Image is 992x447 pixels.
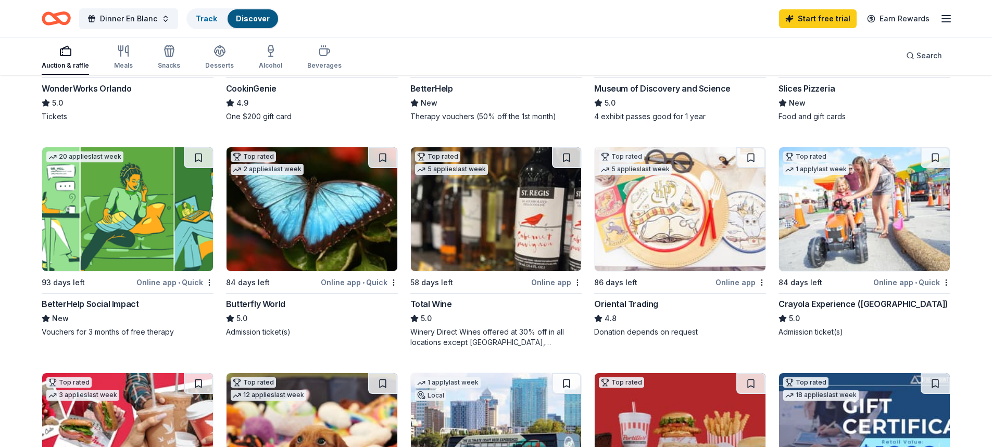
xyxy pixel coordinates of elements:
button: Auction & raffle [42,41,89,75]
div: Auction & raffle [42,61,89,70]
div: Alcohol [259,61,282,70]
span: • [178,278,180,287]
button: Alcohol [259,41,282,75]
a: Earn Rewards [861,9,936,28]
div: 86 days left [594,276,637,289]
div: 84 days left [778,276,822,289]
div: Online app Quick [321,276,398,289]
span: 5.0 [52,97,63,109]
span: New [52,312,69,325]
div: Top rated [783,377,828,388]
a: Image for Oriental TradingTop rated5 applieslast week86 days leftOnline appOriental Trading4.8Don... [594,147,766,337]
div: Online app [531,276,582,289]
div: Top rated [599,151,644,162]
div: BetterHelp Social Impact [42,298,139,310]
span: Dinner En Blanc [100,12,157,25]
span: Search [916,49,942,62]
div: Oriental Trading [594,298,658,310]
div: Butterfly World [226,298,285,310]
button: TrackDiscover [186,8,279,29]
span: New [421,97,437,109]
div: 12 applies last week [231,390,306,401]
div: Slices Pizzeria [778,82,835,95]
span: 5.0 [421,312,432,325]
div: Top rated [599,377,644,388]
span: 5.0 [789,312,800,325]
div: One $200 gift card [226,111,398,122]
button: Beverages [307,41,342,75]
div: WonderWorks Orlando [42,82,131,95]
div: 93 days left [42,276,85,289]
div: Winery Direct Wines offered at 30% off in all locations except [GEOGRAPHIC_DATA], [GEOGRAPHIC_DAT... [410,327,582,348]
img: Image for Oriental Trading [595,147,765,271]
div: 4 exhibit passes good for 1 year [594,111,766,122]
div: Snacks [158,61,180,70]
a: Track [196,14,217,23]
img: Image for Crayola Experience (Orlando) [779,147,950,271]
div: Total Wine [410,298,452,310]
div: Therapy vouchers (50% off the 1st month) [410,111,582,122]
div: 5 applies last week [599,164,672,175]
div: Tickets [42,111,214,122]
div: Desserts [205,61,234,70]
a: Start free trial [779,9,857,28]
div: Crayola Experience ([GEOGRAPHIC_DATA]) [778,298,948,310]
div: 58 days left [410,276,453,289]
div: Museum of Discovery and Science [594,82,731,95]
div: Online app [715,276,766,289]
div: Food and gift cards [778,111,950,122]
button: Meals [114,41,133,75]
span: • [915,278,917,287]
div: Meals [114,61,133,70]
div: Top rated [46,377,92,388]
div: 20 applies last week [46,151,123,162]
div: CookinGenie [226,82,277,95]
div: Top rated [415,151,460,162]
span: New [789,97,806,109]
span: 4.8 [605,312,617,325]
span: • [362,278,365,287]
a: Image for BetterHelp Social Impact20 applieslast week93 days leftOnline app•QuickBetterHelp Socia... [42,147,214,337]
div: 2 applies last week [231,164,304,175]
div: 3 applies last week [46,390,119,401]
button: Dinner En Blanc [79,8,178,29]
div: Top rated [231,377,276,388]
span: 5.0 [605,97,616,109]
a: Home [42,6,71,31]
span: 5.0 [236,312,247,325]
div: Local [415,390,446,401]
a: Image for Total WineTop rated5 applieslast week58 days leftOnline appTotal Wine5.0Winery Direct W... [410,147,582,348]
img: Image for Total Wine [411,147,582,271]
a: Image for Crayola Experience (Orlando)Top rated1 applylast week84 days leftOnline app•QuickCrayol... [778,147,950,337]
div: 84 days left [226,276,270,289]
img: Image for Butterfly World [227,147,397,271]
img: Image for BetterHelp Social Impact [42,147,213,271]
div: BetterHelp [410,82,453,95]
button: Snacks [158,41,180,75]
div: Vouchers for 3 months of free therapy [42,327,214,337]
a: Discover [236,14,270,23]
div: Beverages [307,61,342,70]
span: 4.9 [236,97,248,109]
div: Top rated [783,151,828,162]
div: Donation depends on request [594,327,766,337]
div: 18 applies last week [783,390,859,401]
div: Online app Quick [136,276,214,289]
div: 5 applies last week [415,164,488,175]
button: Search [898,45,950,66]
button: Desserts [205,41,234,75]
div: 1 apply last week [783,164,849,175]
a: Image for Butterfly WorldTop rated2 applieslast week84 days leftOnline app•QuickButterfly World5.... [226,147,398,337]
div: 1 apply last week [415,377,481,388]
div: Top rated [231,151,276,162]
div: Admission ticket(s) [226,327,398,337]
div: Admission ticket(s) [778,327,950,337]
div: Online app Quick [873,276,950,289]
